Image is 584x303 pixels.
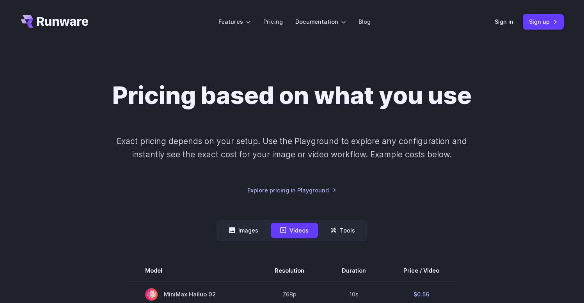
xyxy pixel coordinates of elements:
a: Go to / [21,15,89,28]
button: Videos [271,223,318,238]
th: Resolution [256,260,323,282]
th: Price / Video [385,260,458,282]
h1: Pricing based on what you use [112,81,472,110]
button: Images [220,223,268,238]
button: Tools [321,223,364,238]
th: Duration [323,260,385,282]
label: Documentation [295,17,346,26]
a: Sign up [523,14,564,29]
span: MiniMax Hailuo 02 [145,288,237,301]
a: Sign in [495,17,513,26]
label: Features [218,17,251,26]
a: Pricing [263,17,283,26]
a: Blog [359,17,371,26]
a: Explore pricing in Playground [247,186,337,195]
th: Model [126,260,256,282]
p: Exact pricing depends on your setup. Use the Playground to explore any configuration and instantl... [102,135,482,161]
